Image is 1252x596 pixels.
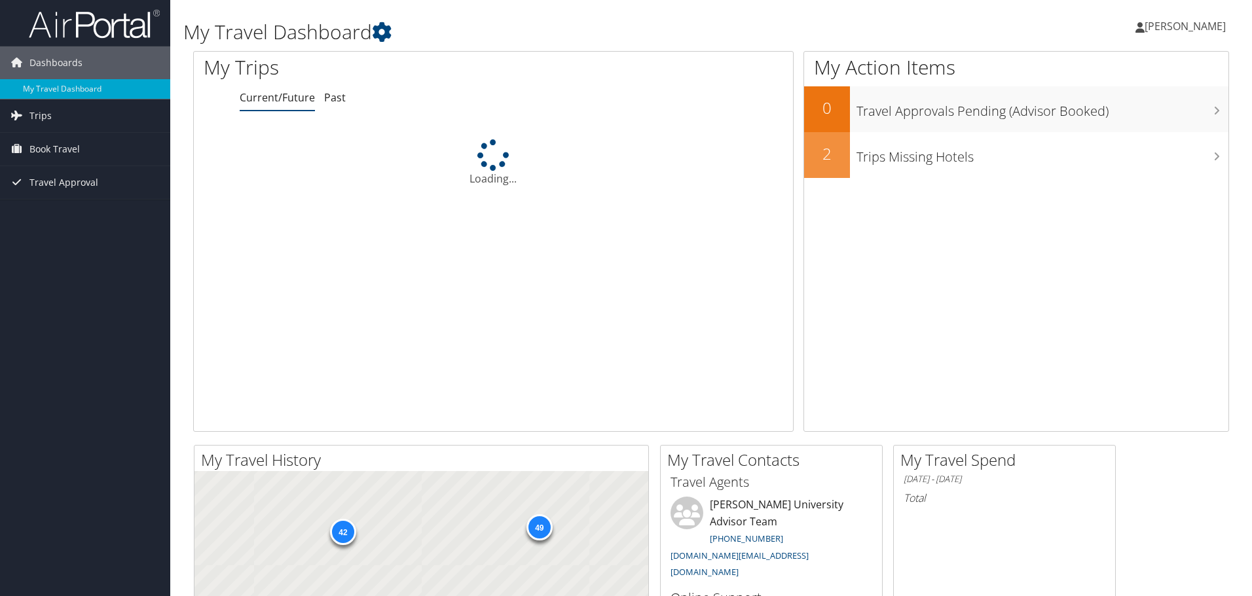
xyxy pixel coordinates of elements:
[204,54,534,81] h1: My Trips
[904,473,1105,485] h6: [DATE] - [DATE]
[29,99,52,132] span: Trips
[526,514,552,540] div: 49
[664,497,879,584] li: [PERSON_NAME] University Advisor Team
[904,491,1105,505] h6: Total
[29,9,160,39] img: airportal-logo.png
[804,132,1228,178] a: 2Trips Missing Hotels
[1145,19,1226,33] span: [PERSON_NAME]
[804,143,850,165] h2: 2
[856,141,1228,166] h3: Trips Missing Hotels
[804,54,1228,81] h1: My Action Items
[329,519,356,545] div: 42
[194,139,793,186] div: Loading...
[201,449,648,471] h2: My Travel History
[804,86,1228,132] a: 0Travel Approvals Pending (Advisor Booked)
[900,449,1115,471] h2: My Travel Spend
[804,97,850,119] h2: 0
[183,18,887,46] h1: My Travel Dashboard
[671,550,809,578] a: [DOMAIN_NAME][EMAIL_ADDRESS][DOMAIN_NAME]
[1135,7,1239,46] a: [PERSON_NAME]
[29,133,80,166] span: Book Travel
[671,473,872,491] h3: Travel Agents
[667,449,882,471] h2: My Travel Contacts
[710,533,783,544] a: [PHONE_NUMBER]
[856,96,1228,120] h3: Travel Approvals Pending (Advisor Booked)
[240,90,315,105] a: Current/Future
[324,90,346,105] a: Past
[29,166,98,199] span: Travel Approval
[29,46,83,79] span: Dashboards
